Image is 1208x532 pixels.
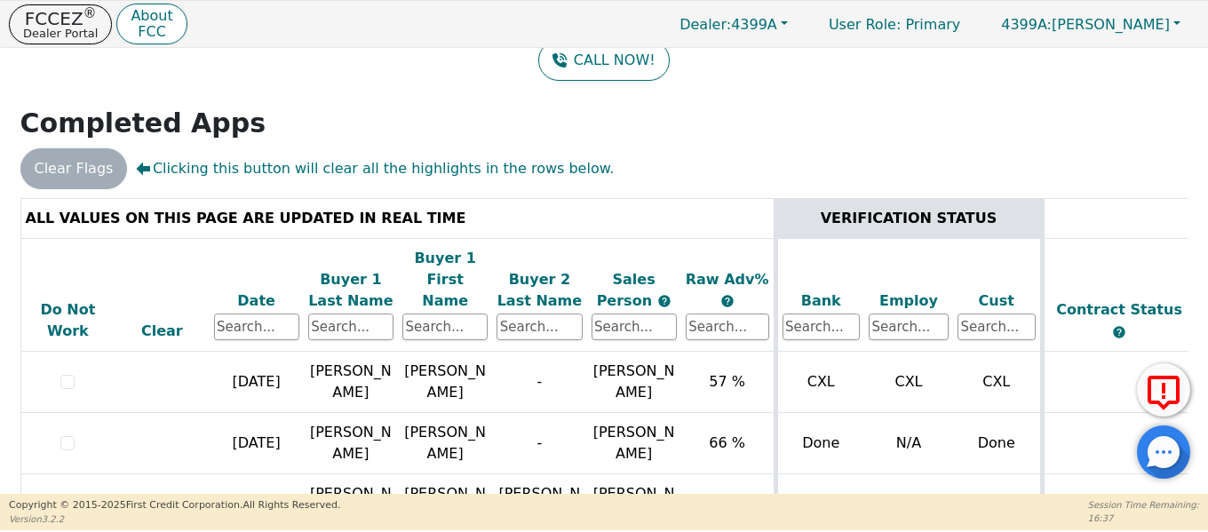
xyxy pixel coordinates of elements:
div: ALL VALUES ON THIS PAGE ARE UPDATED IN REAL TIME [26,208,769,229]
input: Search... [686,314,769,340]
div: Employ [869,290,949,312]
input: Search... [869,314,949,340]
p: FCCEZ [23,10,98,28]
button: CALL NOW! [538,40,669,81]
p: 16:37 [1088,512,1199,525]
div: Buyer 2 Last Name [497,269,582,312]
input: Search... [592,314,677,340]
div: Bank [783,290,861,312]
input: Search... [783,314,861,340]
td: [DATE] [210,413,304,474]
td: - [492,413,586,474]
span: All Rights Reserved. [242,499,340,511]
td: [PERSON_NAME] [398,352,492,413]
p: Dealer Portal [23,28,98,39]
a: User Role: Primary [811,7,978,42]
span: 4399A: [1001,16,1052,33]
span: Contract Status [1056,301,1182,318]
button: Dealer:4399A [661,11,807,38]
td: [PERSON_NAME] [398,413,492,474]
button: AboutFCC [116,4,187,45]
td: [PERSON_NAME] [304,413,398,474]
span: Sales Person [597,271,657,309]
span: [PERSON_NAME] [1001,16,1170,33]
div: Buyer 1 Last Name [308,269,393,312]
div: Do Not Work [26,299,111,342]
span: 66 % [709,434,745,451]
div: Buyer 1 First Name [402,248,488,312]
span: Dealer: [679,16,731,33]
td: Done [775,413,864,474]
div: Cust [958,290,1036,312]
sup: ® [83,5,97,21]
p: Copyright © 2015- 2025 First Credit Corporation. [9,498,340,513]
span: [PERSON_NAME] [593,362,675,401]
input: Search... [958,314,1036,340]
td: Done [953,413,1042,474]
span: Clicking this button will clear all the highlights in the rows below. [136,158,614,179]
td: CXL [953,352,1042,413]
p: About [131,9,172,23]
span: [PERSON_NAME] [593,424,675,462]
span: User Role : [829,16,901,33]
td: - [492,352,586,413]
td: CXL [775,352,864,413]
div: VERIFICATION STATUS [783,208,1036,229]
input: Search... [214,314,299,340]
input: Search... [402,314,488,340]
td: [PERSON_NAME] [304,352,398,413]
td: CXL [864,352,953,413]
button: Report Error to FCC [1137,363,1190,417]
span: [PERSON_NAME] [593,485,675,523]
span: 57 % [709,373,745,390]
span: 4399A [679,16,777,33]
p: Session Time Remaining: [1088,498,1199,512]
button: 4399A:[PERSON_NAME] [982,11,1199,38]
p: Version 3.2.2 [9,512,340,526]
p: Primary [811,7,978,42]
span: Raw Adv% [686,271,769,288]
input: Search... [497,314,582,340]
div: Clear [119,321,204,342]
p: FCC [131,25,172,39]
div: Date [214,290,299,312]
td: N/A [864,413,953,474]
input: Search... [308,314,393,340]
button: FCCEZ®Dealer Portal [9,4,112,44]
strong: Completed Apps [20,107,266,139]
td: [DATE] [210,352,304,413]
